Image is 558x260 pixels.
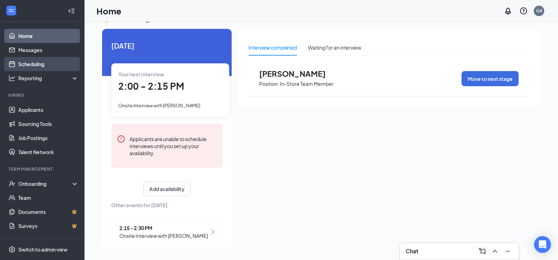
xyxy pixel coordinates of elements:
svg: Settings [8,246,15,253]
div: G4 [536,8,542,14]
a: Job Postings [18,131,79,145]
p: In-Store Team Member [280,81,334,87]
button: ChevronUp [489,246,501,257]
svg: ChevronUp [491,247,499,255]
svg: Collapse [68,7,75,14]
span: Other events for [DATE] [111,201,222,209]
span: 2:00 - 2:15 PM [118,80,184,92]
svg: WorkstreamLogo [8,7,15,14]
div: Open Intercom Messenger [534,236,551,253]
a: Home [18,29,79,43]
a: Sourcing Tools [18,117,79,131]
button: Add availability [143,182,190,196]
svg: ComposeMessage [478,247,487,255]
a: Messages [18,43,79,57]
div: Hiring [8,92,77,98]
button: Move to next stage [462,71,519,86]
span: [DATE] [111,40,222,51]
div: Switch to admin view [18,246,68,253]
div: Interview completed [249,44,297,51]
svg: QuestionInfo [519,7,528,15]
div: Team Management [8,166,77,172]
h1: Home [96,5,121,17]
a: Talent Network [18,145,79,159]
div: Reporting [18,75,79,82]
span: [PERSON_NAME] [259,69,337,78]
a: SurveysCrown [18,219,79,233]
div: Applicants are unable to schedule interviews until you set up your availability. [130,135,217,157]
span: Onsite Interview with [PERSON_NAME] [118,103,200,108]
span: Onsite Interview with [PERSON_NAME] [119,232,208,240]
a: DocumentsCrown [18,205,79,219]
a: Scheduling [18,57,79,71]
svg: UserCheck [8,180,15,187]
span: Your next interview [118,71,164,77]
svg: Error [117,135,125,143]
button: Minimize [502,246,513,257]
a: Applicants [18,103,79,117]
svg: Analysis [8,75,15,82]
button: ComposeMessage [477,246,488,257]
h3: Chat [406,247,418,255]
div: Onboarding [18,180,73,187]
a: Team [18,191,79,205]
p: Position: [259,81,279,87]
svg: Minimize [503,247,512,255]
span: 2:15 - 2:30 PM [119,224,208,232]
svg: Notifications [504,7,512,15]
div: Waiting for an interview [308,44,361,51]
